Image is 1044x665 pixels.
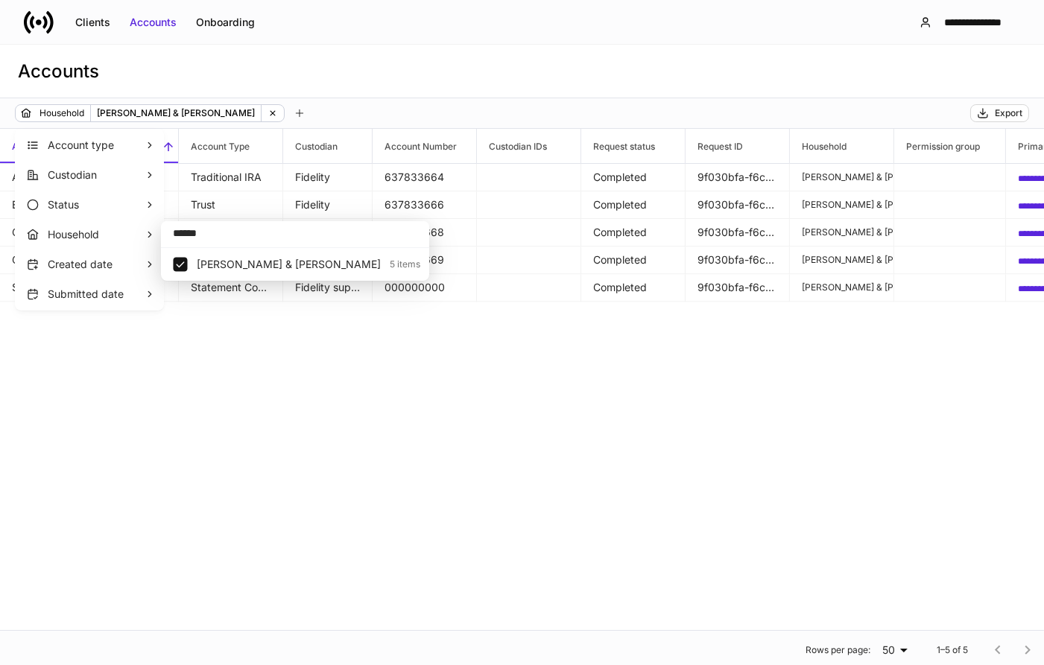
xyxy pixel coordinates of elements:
p: Custodian [48,168,145,182]
p: Household [48,227,145,242]
p: 5 items [381,258,420,270]
p: Ronning, Madalynn & James [197,257,381,272]
p: Account type [48,138,145,153]
p: Created date [48,257,145,272]
p: Status [48,197,145,212]
p: Submitted date [48,287,145,302]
